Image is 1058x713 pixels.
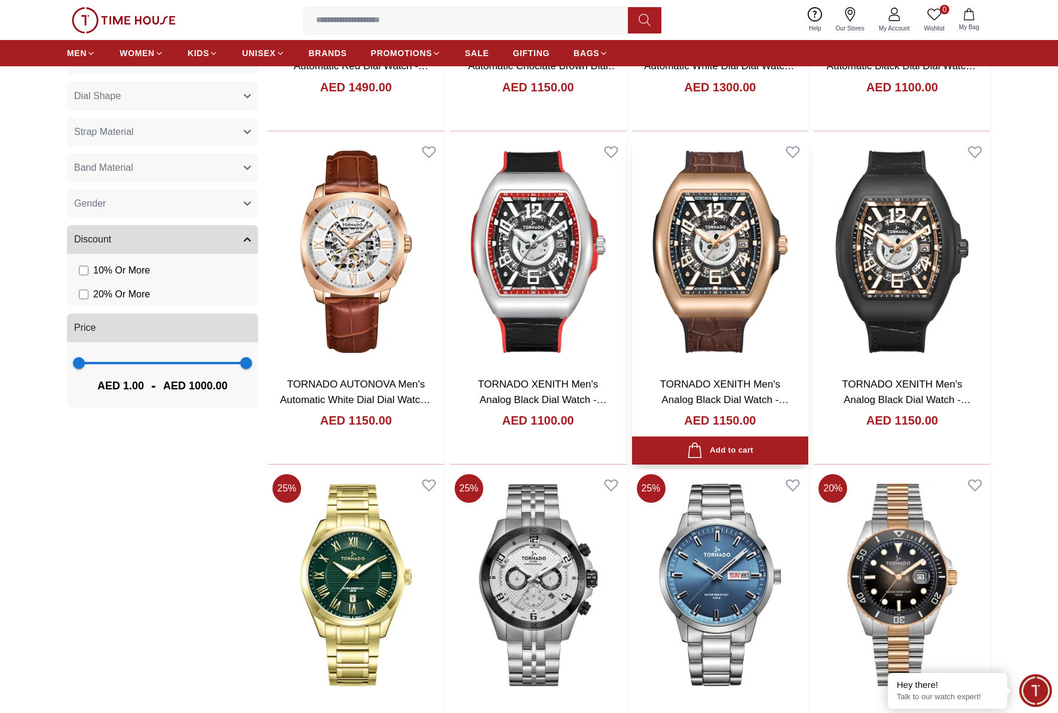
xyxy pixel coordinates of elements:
img: TORNADO XENITH Men's Analog Black Dial Watch - T25301-RLDB [632,136,809,367]
a: Our Stores [829,5,872,35]
div: Hey there! [897,679,998,691]
button: Dial Shape [67,82,258,110]
div: Add to cart [687,442,753,459]
a: TORNADO XENITH Men's Analog Black Dial Watch - T25301-SLBBR [478,379,607,420]
span: Discount [74,232,111,247]
span: - [144,376,163,395]
img: ... [72,7,176,33]
span: 25 % [455,474,483,503]
h4: AED 1150.00 [684,412,756,429]
span: Wishlist [919,24,949,33]
img: Tornado CLASSIC ANALOG Men's Analog Green Dial Watch - T8007-GBGH [268,469,444,700]
img: TORNADO XENITH Men's Analog Black Dial Watch - T25301-BLBB [814,136,990,367]
span: UNISEX [242,47,275,59]
span: 10 % Or More [93,263,150,278]
span: Dial Shape [74,89,121,103]
h4: AED 1100.00 [866,79,938,96]
span: My Account [874,24,915,33]
div: Chat Widget [1019,674,1052,707]
span: WOMEN [119,47,155,59]
h4: AED 1300.00 [684,79,756,96]
span: Help [804,24,826,33]
img: TORNADO AUTONOVA Men's Automatic White Dial Dial Watch - T7316-RLDW [268,136,444,367]
span: BAGS [574,47,599,59]
span: Strap Material [74,125,134,139]
a: MEN [67,42,96,64]
a: BAGS [574,42,608,64]
button: Gender [67,189,258,218]
button: My Bag [952,6,986,34]
a: WOMEN [119,42,164,64]
h4: AED 1150.00 [320,412,392,429]
span: BRANDS [309,47,347,59]
button: Price [67,314,258,342]
img: Tornado CELESTIA CHRONO Men's Chronograph White Dial Watch - T3149B-YBSW [450,469,627,700]
span: 25 % [637,474,666,503]
a: GIFTING [513,42,550,64]
button: Discount [67,225,258,254]
a: TORNADO AUTONOVA Men's Automatic White Dial Dial Watch - T7316-RLDW [280,379,432,420]
span: Gender [74,196,106,211]
img: Tornado SPECTRA ANALOG Men's Analog Blue Dial Watch - T23001-SBSL [632,469,809,700]
a: KIDS [188,42,218,64]
span: GIFTING [513,47,550,59]
img: Tornado LUMINA ANALOG Men's Analog Onyx Black Dial Watch - T22001-KBKB [814,469,990,700]
a: PROMOTIONS [371,42,441,64]
span: 20 % [818,474,847,503]
span: AED 1.00 [97,377,144,394]
h4: AED 1100.00 [502,412,574,429]
span: MEN [67,47,87,59]
span: Band Material [74,161,133,175]
span: My Bag [954,23,984,32]
a: UNISEX [242,42,284,64]
p: Talk to our watch expert! [897,692,998,702]
span: 0 [940,5,949,14]
a: BRANDS [309,42,347,64]
a: 0Wishlist [917,5,952,35]
span: PROMOTIONS [371,47,433,59]
a: Help [802,5,829,35]
h4: AED 1490.00 [320,79,392,96]
input: 20% Or More [79,290,88,299]
span: AED 1000.00 [163,377,228,394]
span: 20 % Or More [93,287,150,302]
input: 10% Or More [79,266,88,275]
img: TORNADO XENITH Men's Analog Black Dial Watch - T25301-SLBBR [450,136,627,367]
h4: AED 1150.00 [866,412,938,429]
a: SALE [465,42,489,64]
span: Price [74,321,96,335]
span: KIDS [188,47,209,59]
button: Band Material [67,153,258,182]
a: TORNADO XENITH Men's Analog Black Dial Watch - T25301-BLBB [842,379,971,420]
span: 25 % [272,474,301,503]
a: TORNADO XENITH Men's Analog Black Dial Watch - T25301-RLDB [660,379,789,420]
button: Strap Material [67,118,258,146]
button: Add to cart [632,437,809,465]
h4: AED 1150.00 [502,79,574,96]
span: Our Stores [831,24,869,33]
span: SALE [465,47,489,59]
